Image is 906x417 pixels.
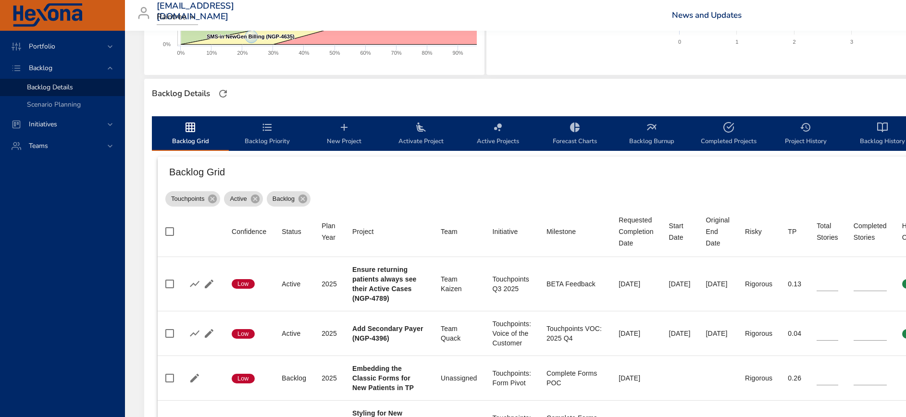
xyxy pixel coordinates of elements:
[745,279,772,289] div: Rigorous
[619,279,653,289] div: [DATE]
[207,34,295,39] text: SMS in NewGen Billing (NGP-4635)
[678,39,681,45] text: 0
[788,226,796,237] div: TP
[216,86,230,101] button: Refresh Page
[282,226,306,237] span: Status
[21,120,65,129] span: Initiatives
[157,10,198,25] div: Raintree
[493,319,531,348] div: Touchpoints: Voice of the Customer
[441,226,458,237] div: Team
[165,194,210,204] span: Touchpoints
[282,226,301,237] div: Sort
[669,220,691,243] div: Start Date
[493,226,518,237] div: Initiative
[854,220,887,243] div: Sort
[669,279,691,289] div: [DATE]
[817,220,838,243] div: Sort
[391,50,402,56] text: 70%
[422,50,433,56] text: 80%
[669,220,691,243] div: Sort
[817,220,838,243] div: Total Stories
[465,122,531,147] span: Active Projects
[352,226,374,237] div: Sort
[21,42,63,51] span: Portfolio
[224,194,252,204] span: Active
[706,214,730,249] div: Original End Date
[441,324,477,343] div: Team Quack
[322,329,337,338] div: 2025
[157,1,234,22] h3: [EMAIL_ADDRESS][DOMAIN_NAME]
[232,280,255,288] span: Low
[669,329,691,338] div: [DATE]
[788,226,801,237] span: TP
[329,50,340,56] text: 50%
[224,191,262,207] div: Active
[493,226,518,237] div: Sort
[619,329,653,338] div: [DATE]
[27,100,81,109] span: Scenario Planning
[493,368,531,388] div: Touchpoints: Form Pivot
[352,365,414,392] b: Embedding the Classic Forms for New Patients in TP
[232,330,255,338] span: Low
[232,226,266,237] div: Sort
[352,226,425,237] span: Project
[441,274,477,294] div: Team Kaizen
[163,41,171,47] text: 0%
[793,39,796,45] text: 2
[322,279,337,289] div: 2025
[672,10,742,21] a: News and Updates
[788,226,796,237] div: Sort
[850,39,853,45] text: 3
[298,50,309,56] text: 40%
[12,3,84,27] img: Hexona
[619,373,653,383] div: [DATE]
[706,279,730,289] div: [DATE]
[546,279,603,289] div: BETA Feedback
[441,226,458,237] div: Sort
[546,226,603,237] span: Milestone
[736,39,739,45] text: 1
[187,371,202,385] button: Edit Project Details
[352,226,374,237] div: Project
[322,373,337,383] div: 2025
[360,50,371,56] text: 60%
[706,214,730,249] div: Sort
[542,122,608,147] span: Forecast Charts
[202,326,216,341] button: Edit Project Details
[441,226,477,237] span: Team
[546,226,576,237] div: Sort
[235,122,300,147] span: Backlog Priority
[187,277,202,291] button: Show Burnup
[237,50,248,56] text: 20%
[352,266,417,302] b: Ensure returning patients always see their Active Cases (NGP-4789)
[187,326,202,341] button: Show Burnup
[21,63,60,73] span: Backlog
[854,220,887,243] div: Completed Stories
[619,214,653,249] div: Requested Completion Date
[177,50,185,56] text: 0%
[352,325,423,342] b: Add Secondary Payer (NGP-4396)
[282,329,306,338] div: Active
[745,226,762,237] div: Sort
[282,226,301,237] div: Status
[232,226,266,237] span: Confidence
[696,122,761,147] span: Completed Projects
[149,86,213,101] div: Backlog Details
[773,122,838,147] span: Project History
[788,373,801,383] div: 0.26
[788,279,801,289] div: 0.13
[202,277,216,291] button: Edit Project Details
[619,214,653,249] div: Sort
[788,329,801,338] div: 0.04
[441,373,477,383] div: Unassigned
[206,50,217,56] text: 10%
[27,83,73,92] span: Backlog Details
[745,226,762,237] div: Risky
[232,374,255,383] span: Low
[21,141,56,150] span: Teams
[546,368,603,388] div: Complete Forms POC
[322,220,337,243] div: Sort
